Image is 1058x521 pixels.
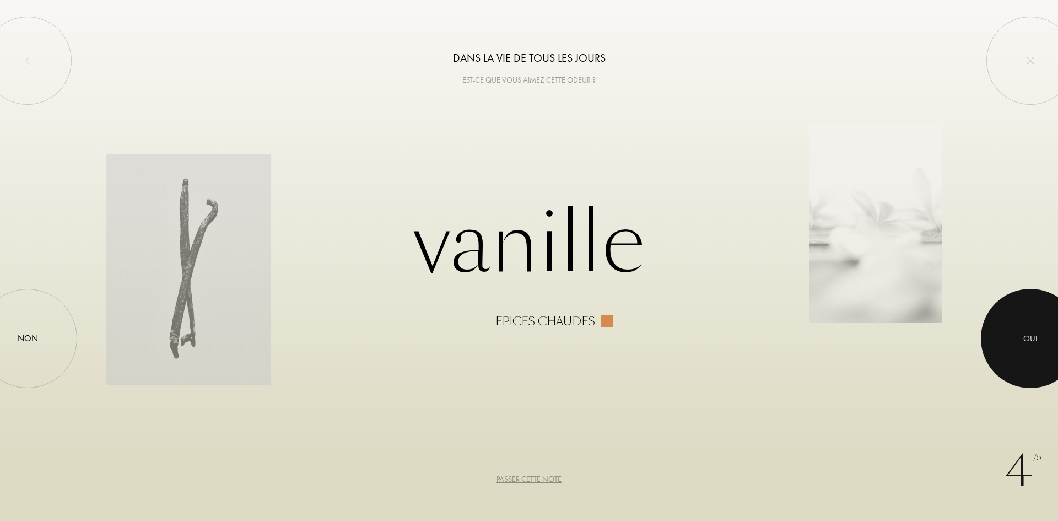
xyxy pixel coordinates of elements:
img: quit_onboard.svg [1026,56,1035,65]
div: Vanille [106,194,952,328]
div: Oui [1023,332,1038,345]
div: 4 [1005,438,1041,504]
div: Non [18,332,38,345]
span: /5 [1033,452,1041,464]
img: left_onboard.svg [23,56,32,65]
div: Epices chaudes [495,315,595,328]
div: Passer cette note [496,474,562,485]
